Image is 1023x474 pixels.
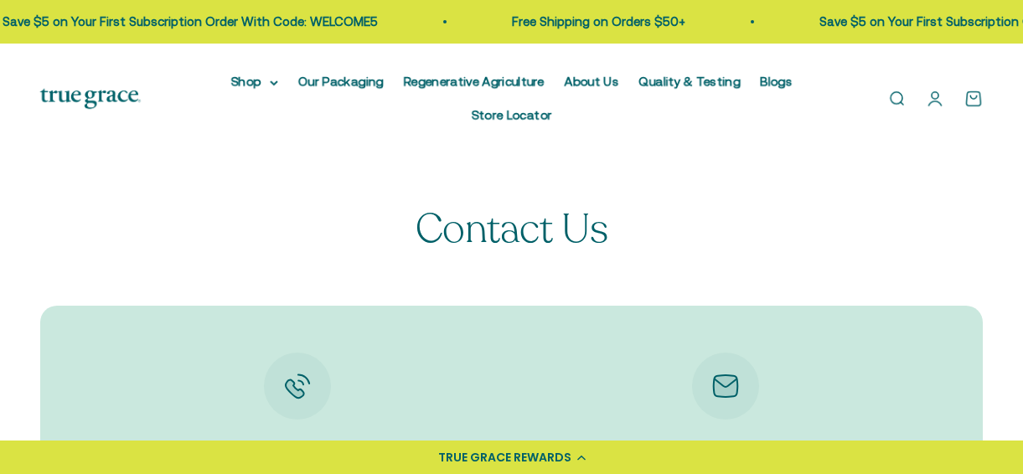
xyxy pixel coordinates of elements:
p: Call Us [200,440,395,463]
a: Blogs [761,75,793,89]
a: Regenerative Agriculture [404,75,545,89]
div: TRUE GRACE REWARDS [438,449,571,466]
a: Free Shipping on Orders $50+ [376,14,550,28]
a: Store Locator [472,108,552,122]
a: About Us [565,75,619,89]
summary: Shop [231,72,278,92]
p: Email Us [581,440,870,463]
p: Contact Us [416,208,607,252]
a: Our Packaging [298,75,384,89]
a: Quality & Testing [639,75,741,89]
